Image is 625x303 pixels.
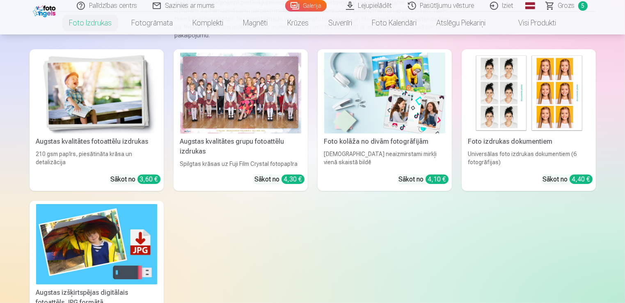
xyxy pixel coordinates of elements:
[277,11,318,34] a: Krūzes
[399,174,449,184] div: Sākot no
[321,150,449,168] div: [DEMOGRAPHIC_DATA] neaizmirstami mirkļi vienā skaistā bildē
[468,53,589,133] img: Foto izdrukas dokumentiem
[465,137,593,147] div: Foto izdrukas dokumentiem
[233,11,277,34] a: Magnēti
[33,150,160,168] div: 210 gsm papīrs, piesātināta krāsa un detalizācija
[570,174,593,184] div: 4,40 €
[255,174,304,184] div: Sākot no
[495,11,566,34] a: Visi produkti
[318,11,362,34] a: Suvenīri
[462,49,596,191] a: Foto izdrukas dokumentiemFoto izdrukas dokumentiemUniversālas foto izdrukas dokumentiem (6 fotogr...
[177,160,304,168] div: Spilgtas krāsas uz Fuji Film Crystal fotopapīra
[321,137,449,147] div: Foto kolāža no divām fotogrāfijām
[121,11,183,34] a: Fotogrāmata
[324,53,445,133] img: Foto kolāža no divām fotogrāfijām
[36,204,157,285] img: Augstas izšķirtspējas digitālais fotoattēls JPG formātā
[174,49,308,191] a: Augstas kvalitātes grupu fotoattēlu izdrukasSpilgtas krāsas uz Fuji Film Crystal fotopapīraSākot ...
[318,49,452,191] a: Foto kolāža no divām fotogrāfijāmFoto kolāža no divām fotogrāfijām[DEMOGRAPHIC_DATA] neaizmirstam...
[426,11,495,34] a: Atslēgu piekariņi
[33,3,58,17] img: /fa1
[578,1,588,11] span: 5
[465,150,593,168] div: Universālas foto izdrukas dokumentiem (6 fotogrāfijas)
[183,11,233,34] a: Komplekti
[282,174,304,184] div: 4,30 €
[59,11,121,34] a: Foto izdrukas
[362,11,426,34] a: Foto kalendāri
[33,137,160,147] div: Augstas kvalitātes fotoattēlu izdrukas
[137,174,160,184] div: 3,60 €
[177,137,304,156] div: Augstas kvalitātes grupu fotoattēlu izdrukas
[426,174,449,184] div: 4,10 €
[558,1,575,11] span: Grozs
[30,49,164,191] a: Augstas kvalitātes fotoattēlu izdrukasAugstas kvalitātes fotoattēlu izdrukas210 gsm papīrs, piesā...
[111,174,160,184] div: Sākot no
[36,53,157,133] img: Augstas kvalitātes fotoattēlu izdrukas
[543,174,593,184] div: Sākot no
